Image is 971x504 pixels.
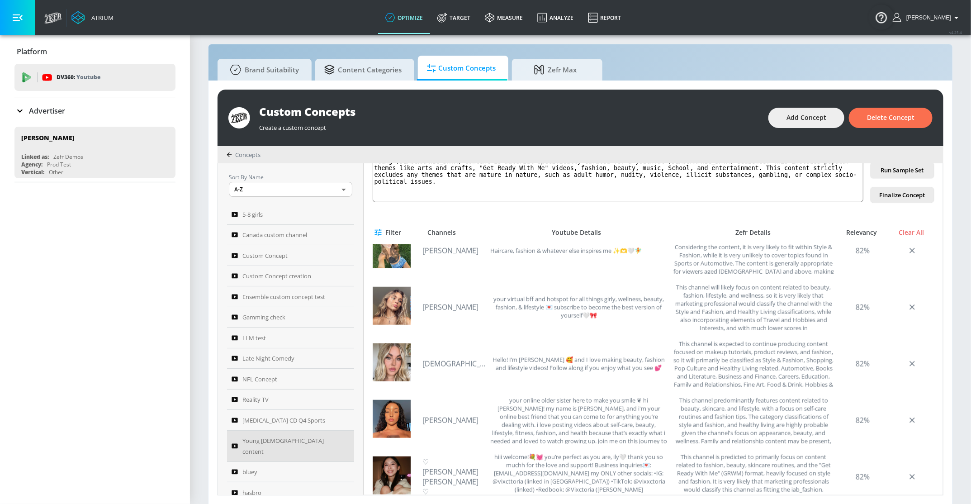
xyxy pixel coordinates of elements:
[581,1,628,34] a: Report
[867,112,914,124] span: Delete Concept
[373,287,411,325] img: UCT_30NAKXw8JbSwjd_4y0lw
[242,435,337,457] span: Young [DEMOGRAPHIC_DATA] content
[14,98,175,124] div: Advertiser
[422,302,486,312] a: [PERSON_NAME]
[378,1,430,34] a: optimize
[840,453,885,500] div: 82%
[227,307,354,328] a: Gamming check
[422,359,486,369] a: [DEMOGRAPHIC_DATA]
[227,245,354,266] a: Custom Concept
[227,348,354,369] a: Late Night Comedy
[14,127,175,178] div: [PERSON_NAME]Linked as:Zefr DemosAgency:Prod TestVertical:Other
[373,343,411,381] img: UCMpOz2KEfkSdd5JeIJh_fxw
[786,112,826,124] span: Add Concept
[242,415,325,426] span: [MEDICAL_DATA] CD Q4 Sports
[373,224,405,241] button: Filter
[840,227,885,274] div: 82%
[21,168,44,176] div: Vertical:
[376,227,401,238] span: Filter
[229,182,352,197] div: A-Z
[427,228,456,237] div: Channels
[71,11,114,24] a: Atrium
[21,161,43,168] div: Agency:
[373,456,411,494] img: UCTYR-anqHciYd8zx8npmf3g
[486,228,667,237] div: Youtube Details
[235,151,261,159] span: Concepts
[903,14,951,21] span: login as: veronica.hernandez@zefr.com
[949,30,962,35] span: v 4.25.4
[29,106,65,116] p: Advertiser
[242,250,288,261] span: Custom Concept
[422,415,486,425] a: [PERSON_NAME]
[227,328,354,348] a: LLM test
[21,153,49,161] div: Linked as:
[672,396,835,444] div: This channel predominantly features content related to beauty, skincare, and lifestyle, with a fo...
[242,312,285,323] span: Gamming check
[14,64,175,91] div: DV360: Youtube
[373,400,411,438] img: UC6x2q0-IZPlQVvOZD0QXLxw
[227,266,354,287] a: Custom Concept creation
[17,47,47,57] p: Platform
[227,410,354,431] a: [MEDICAL_DATA] CD Q4 Sports
[242,333,266,343] span: LLM test
[47,161,71,168] div: Prod Test
[871,162,934,178] button: Run Sample Set
[490,227,642,274] div: Haircare, fashion & whatever else inspires me ✨🫶🤍🧚
[227,482,354,503] a: hasbro
[530,1,581,34] a: Analyze
[88,14,114,22] div: Atrium
[839,228,884,237] div: Relevancy
[672,227,835,274] div: This channel focuses primarily on beauty and hair care, showcasing fashion trends and personal ca...
[427,57,496,79] span: Custom Concepts
[521,59,590,81] span: Zefr Max
[490,396,668,444] div: your online older sister here to make you smile ❦ hi baes! my name is alessya, and i'm your onlin...
[227,204,354,225] a: 5-8 girls
[242,209,263,220] span: 5-8 girls
[242,487,261,498] span: hasbro
[242,271,311,281] span: Custom Concept creation
[422,246,486,256] a: [PERSON_NAME]
[57,72,100,82] p: DV360:
[76,72,100,82] p: Youtube
[242,229,307,240] span: Canada custom channel
[672,453,835,500] div: This channel is predicted to primarily focus on content related to fashion, beauty, skincare rout...
[840,396,885,444] div: 82%
[422,457,486,497] a: ♡ [PERSON_NAME] [PERSON_NAME] ♡
[672,340,835,387] div: This channel is expected to continue producing content focused on makeup tutorials, product revie...
[227,151,261,159] div: Concepts
[227,431,354,462] a: Young [DEMOGRAPHIC_DATA] content
[478,1,530,34] a: measure
[893,12,962,23] button: [PERSON_NAME]
[242,291,325,302] span: Ensemble custom concept test
[227,369,354,390] a: NFL Concept
[227,286,354,307] a: Ensemble custom concept test
[869,5,894,30] button: Open Resource Center
[490,340,668,387] div: Hello! I’m Shannon 🥰 and I love making beauty, fashion and lifestyle videos! Follow along if you ...
[227,462,354,483] a: bluey
[242,353,294,364] span: Late Night Comedy
[840,283,885,331] div: 82%
[259,104,759,119] div: Custom Concepts
[871,187,934,203] button: Finalize Concept
[878,165,927,176] span: Run Sample Set
[849,108,933,128] button: Delete Concept
[242,374,277,385] span: NFL Concept
[242,466,257,477] span: bluey
[672,283,835,331] div: This channel will likely focus on content related to beauty, fashion, lifestyle, and wellness, so...
[768,108,844,128] button: Add Concept
[490,283,668,331] div: your virtual bff and hotspot for all things girly, wellness, beauty, fashion, & lifestyle 💌 subsc...
[259,119,759,132] div: Create a custom concept
[242,394,269,405] span: Reality TV
[227,225,354,246] a: Canada custom channel
[840,340,885,387] div: 82%
[14,39,175,64] div: Platform
[490,453,668,500] div: hiii welcome!💐💓 you’re perfect as you are, ily🤍 thank you so muchh for the love and support! Busi...
[227,390,354,410] a: Reality TV
[229,172,352,182] p: Sort By Name
[21,133,75,142] div: [PERSON_NAME]
[324,59,402,81] span: Content Categories
[49,168,63,176] div: Other
[373,230,411,268] img: UCcKKyaPLkP0aNHvbSXvpZ-A
[430,1,478,34] a: Target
